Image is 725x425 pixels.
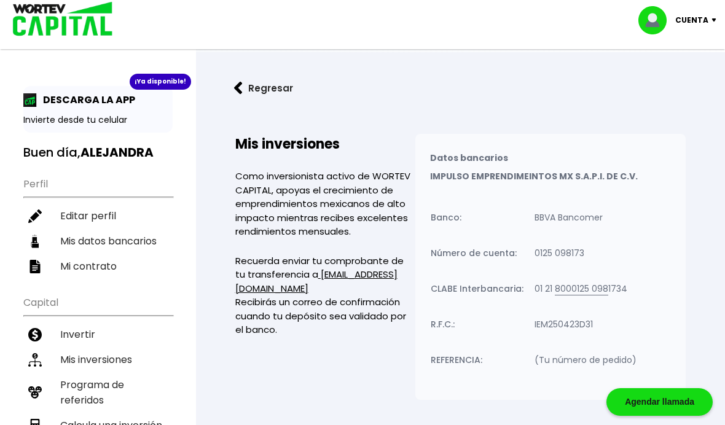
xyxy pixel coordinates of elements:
[37,92,135,107] p: DESCARGA LA APP
[431,213,461,222] p: Banco:
[216,72,312,104] button: Regresar
[23,322,173,347] a: Invertir
[431,320,455,329] p: R.F.C.:
[23,347,173,372] a: Mis inversiones
[28,209,42,223] img: editar-icon.952d3147.svg
[535,284,627,294] p: 01 21 1734
[535,320,593,329] p: IEM250423D31
[675,11,708,29] p: Cuenta
[23,145,173,160] h3: Buen día,
[23,228,173,254] a: Mis datos bancarios
[23,254,173,279] a: Mi contrato
[28,235,42,248] img: datos-icon.10cf9172.svg
[216,72,705,104] a: flecha izquierdaRegresar
[130,74,191,90] div: ¡Ya disponible!
[28,353,42,367] img: inversiones-icon.6695dc30.svg
[431,284,523,294] p: CLABE Interbancaria:
[535,213,603,222] p: BBVA Bancomer
[606,388,713,416] div: Agendar llamada
[234,82,243,95] img: flecha izquierda
[80,144,154,161] b: ALEJANDRA
[430,152,508,164] b: Datos bancarios
[235,170,415,239] p: Como inversionista activo de WORTEV CAPITAL, apoyas el crecimiento de emprendimientos mexicanos d...
[430,170,638,182] b: IMPULSO EMPRENDIMEINTOS MX S.A.P.I. DE C.V.
[638,6,675,34] img: profile-image
[28,260,42,273] img: contrato-icon.f2db500c.svg
[23,170,173,279] ul: Perfil
[23,114,173,127] p: Invierte desde tu celular
[23,93,37,107] img: app-icon
[28,328,42,341] img: invertir-icon.b3b967d7.svg
[235,254,415,337] p: Recuerda enviar tu comprobante de tu transferencia a Recibirás un correo de confirmación cuando t...
[431,249,517,258] p: Número de cuenta:
[708,18,725,22] img: icon-down
[28,386,42,399] img: recomiendanos-icon.9b8e9327.svg
[535,249,584,258] p: 0125 098173
[535,356,637,365] p: (Tu número de pedido)
[235,268,398,295] a: [EMAIL_ADDRESS][DOMAIN_NAME]
[431,356,482,365] p: REFERENCIA:
[23,372,173,413] a: Programa de referidos
[23,203,173,228] a: Editar perfil
[235,134,415,154] h2: Mis inversiones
